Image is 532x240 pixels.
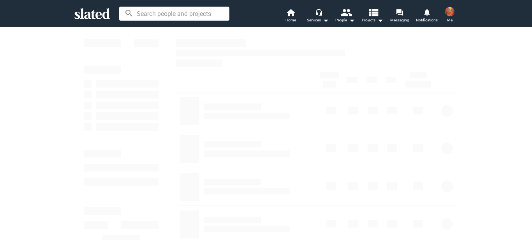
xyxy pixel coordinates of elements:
div: People [335,16,355,25]
span: Home [285,16,296,25]
button: People [331,8,359,25]
mat-icon: home [286,8,295,17]
span: Notifications [416,16,438,25]
a: Notifications [413,8,440,25]
img: sandro ferrari [445,7,454,16]
mat-icon: headset_mic [315,9,322,16]
div: Services [307,16,329,25]
mat-icon: forum [396,9,403,16]
mat-icon: arrow_drop_down [375,16,385,25]
button: Services [304,8,331,25]
mat-icon: arrow_drop_down [347,16,356,25]
span: Me [447,16,453,25]
mat-icon: people [340,7,352,18]
button: Projects [359,8,386,25]
mat-icon: arrow_drop_down [321,16,330,25]
mat-icon: notifications [423,8,430,16]
input: Search people and projects [119,7,229,21]
button: sandro ferrariMe [440,5,459,26]
span: Projects [362,16,383,25]
a: Home [277,8,304,25]
mat-icon: view_list [368,7,379,18]
a: Messaging [386,8,413,25]
span: Messaging [390,16,409,25]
